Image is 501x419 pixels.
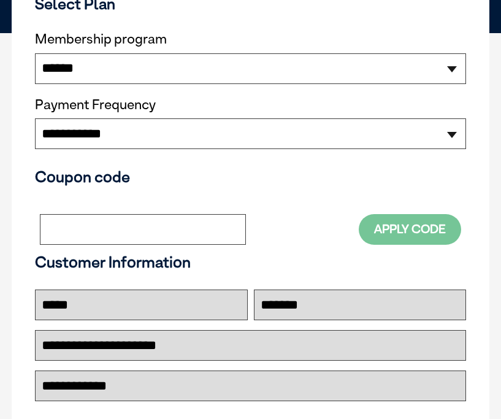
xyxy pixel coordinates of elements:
h3: Customer Information [35,253,466,271]
button: Apply Code [359,214,461,244]
h3: Coupon code [35,167,466,186]
label: Payment Frequency [35,97,156,113]
label: Membership program [35,31,466,47]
